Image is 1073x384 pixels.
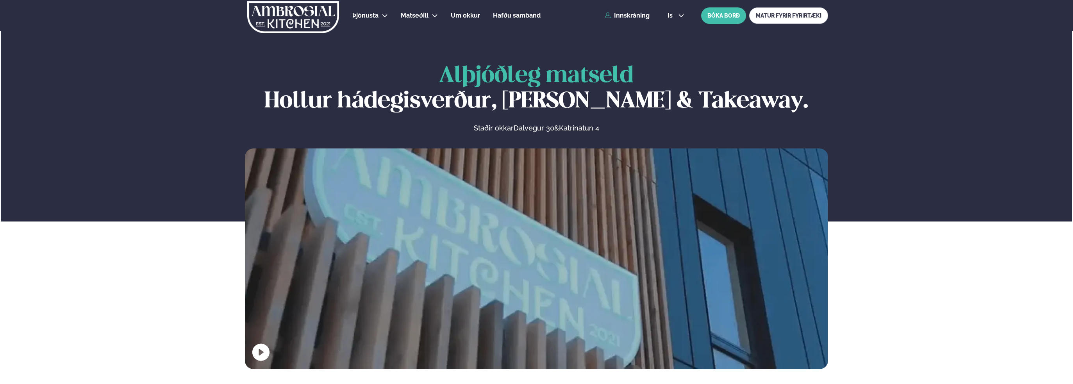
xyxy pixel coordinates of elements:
button: is [661,13,691,19]
a: Um okkur [451,11,480,20]
span: Um okkur [451,12,480,19]
span: is [668,13,675,19]
a: Dalvegur 30 [514,123,554,133]
button: BÓKA BORÐ [701,7,746,24]
p: Staðir okkar & [389,123,684,133]
a: Innskráning [605,12,650,19]
span: Þjónusta [352,12,378,19]
a: Matseðill [401,11,428,20]
h1: Hollur hádegisverður, [PERSON_NAME] & Takeaway. [245,64,828,114]
span: Hafðu samband [493,12,541,19]
a: MATUR FYRIR FYRIRTÆKI [749,7,828,24]
a: Þjónusta [352,11,378,20]
a: Katrinatun 4 [559,123,599,133]
span: Matseðill [401,12,428,19]
a: Hafðu samband [493,11,541,20]
span: Alþjóðleg matseld [439,65,634,87]
img: logo [246,1,340,33]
